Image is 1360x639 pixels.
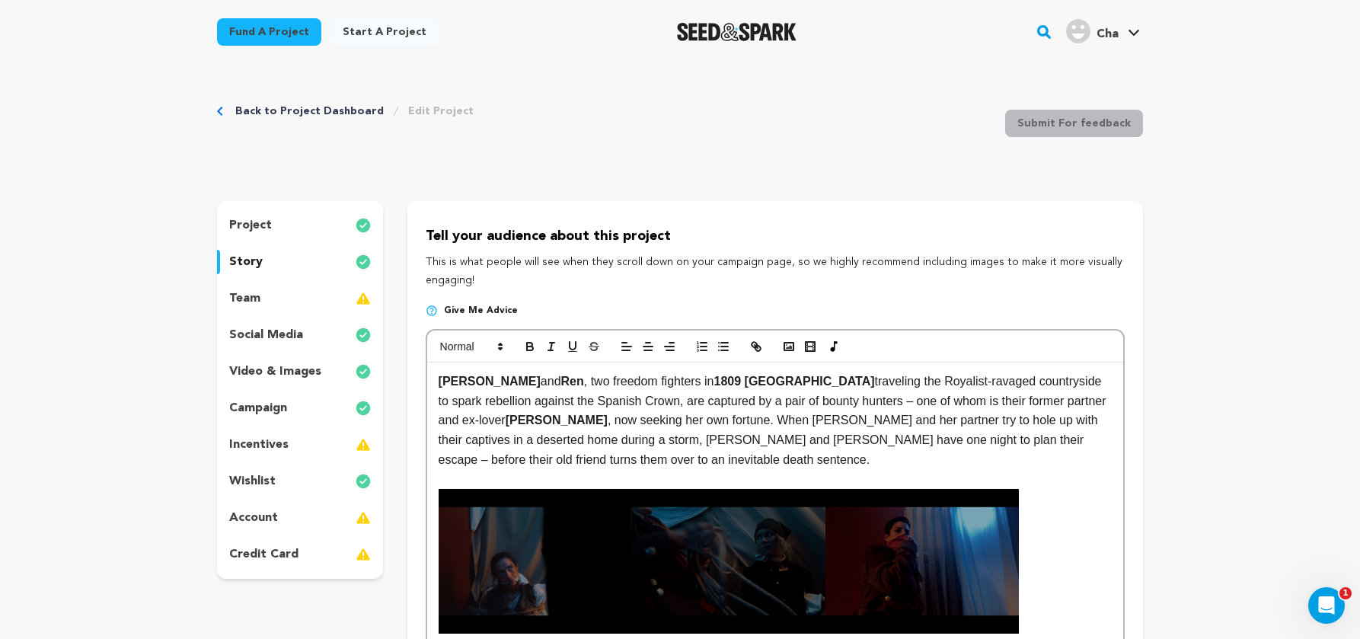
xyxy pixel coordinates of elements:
div: Breadcrumb [217,104,474,119]
img: check-circle-full.svg [356,472,371,490]
strong: [PERSON_NAME] [439,375,541,388]
span: Cha's Profile [1063,16,1143,48]
img: check-circle-full.svg [356,216,371,235]
button: campaign [217,396,383,420]
p: account [229,509,278,527]
p: campaign [229,399,287,417]
p: video & images [229,363,321,381]
button: wishlist [217,469,383,494]
button: credit card [217,542,383,567]
strong: Ren [561,375,584,388]
p: This is what people will see when they scroll down on your campaign page, so we highly recommend ... [426,254,1125,290]
p: credit card [229,545,298,564]
img: check-circle-full.svg [356,399,371,417]
span: Give me advice [444,305,518,317]
img: warning-full.svg [356,509,371,527]
img: check-circle-full.svg [356,326,371,344]
span: Cha [1097,28,1119,40]
p: incentives [229,436,289,454]
a: Cha's Profile [1063,16,1143,43]
div: Cha's Profile [1066,19,1119,43]
button: story [217,250,383,274]
img: warning-full.svg [356,436,371,454]
p: team [229,289,260,308]
img: 1735955124-Vidal%201.jpg [825,489,1019,634]
img: warning-full.svg [356,545,371,564]
p: Tell your audience about this project [426,225,1125,248]
img: user.png [1066,19,1090,43]
img: 1735954991-Ren%201.jpg [439,489,632,634]
img: check-circle-full.svg [356,253,371,271]
img: check-circle-full.svg [356,363,371,381]
p: story [229,253,263,271]
button: project [217,213,383,238]
a: Edit Project [408,104,474,119]
a: Back to Project Dashboard [235,104,384,119]
p: project [229,216,272,235]
p: social media [229,326,303,344]
a: Start a project [330,18,439,46]
p: and , two freedom fighters in traveling the Royalist-ravaged countryside to spark rebellion again... [439,372,1112,469]
span: 1 [1339,587,1352,599]
p: wishlist [229,472,276,490]
img: help-circle.svg [426,305,438,317]
button: incentives [217,433,383,457]
iframe: Intercom live chat [1308,587,1345,624]
button: video & images [217,359,383,384]
img: Seed&Spark Logo Dark Mode [677,23,797,41]
button: social media [217,323,383,347]
button: Submit For feedback [1005,110,1143,137]
img: warning-full.svg [356,289,371,308]
a: Fund a project [217,18,321,46]
button: account [217,506,383,530]
strong: 1809 [GEOGRAPHIC_DATA] [714,375,875,388]
strong: [PERSON_NAME] [506,414,608,427]
img: 1735955029-Nacia%204.jpg [632,489,825,634]
a: Seed&Spark Homepage [677,23,797,41]
button: team [217,286,383,311]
